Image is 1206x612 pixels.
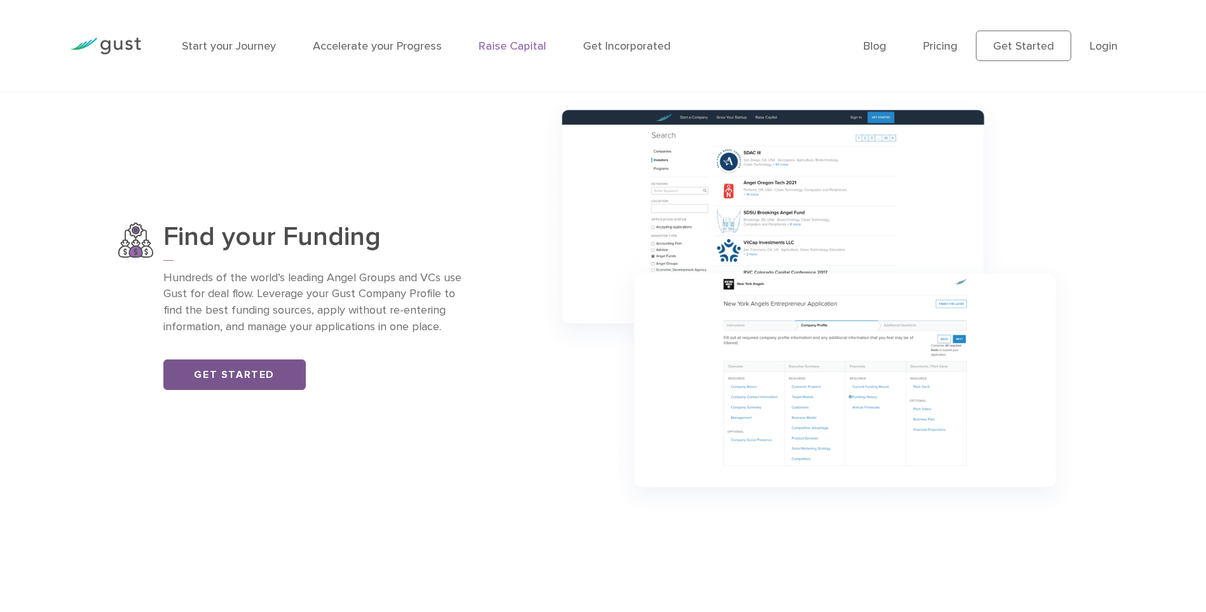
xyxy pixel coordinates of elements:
h3: Find your Funding [163,223,467,261]
a: Pricing [923,39,957,53]
p: Hundreds of the world’s leading Angel Groups and VCs use Gust for deal flow. Leverage your Gust C... [163,270,467,336]
a: Start your Journey [182,39,276,53]
a: Get Started [976,31,1071,61]
a: Get Started [163,359,306,390]
a: Accelerate your Progress [313,39,442,53]
a: Blog [863,39,886,53]
img: Find Your Funding [118,223,153,258]
img: Gust Logo [70,38,141,55]
a: Get Incorporated [583,39,671,53]
a: Raise Capital [479,39,546,53]
img: Group 1147 [530,86,1088,526]
a: Login [1090,39,1118,53]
